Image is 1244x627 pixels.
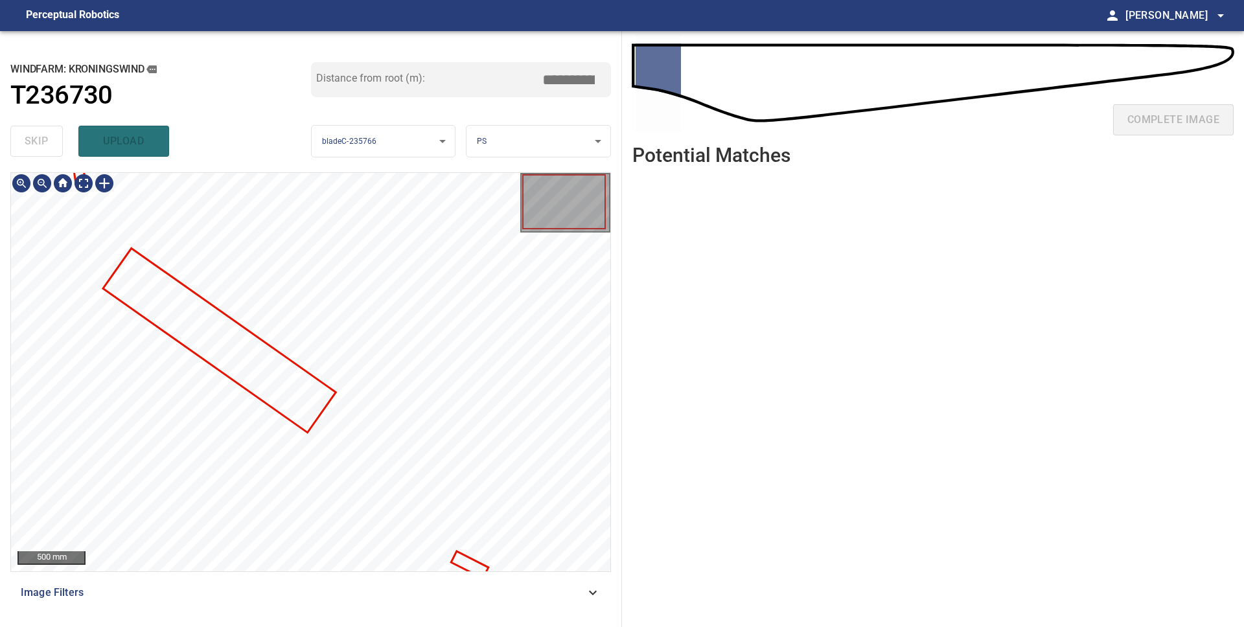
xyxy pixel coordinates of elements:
div: Image Filters [10,577,611,608]
div: Zoom out [32,173,52,194]
a: T236730 [10,80,311,111]
span: Image Filters [21,585,585,600]
span: [PERSON_NAME] [1125,6,1228,25]
label: Distance from root (m): [316,73,425,84]
h1: T236730 [10,80,113,111]
span: bladeC-235766 [322,137,377,146]
div: PS [466,125,610,158]
span: arrow_drop_down [1213,8,1228,23]
div: Toggle selection [94,173,115,194]
div: Toggle full page [73,173,94,194]
h2: Potential Matches [632,144,790,166]
span: PS [477,137,487,146]
span: person [1105,8,1120,23]
div: Zoom in [11,173,32,194]
button: copy message details [144,62,159,76]
figcaption: Perceptual Robotics [26,5,119,26]
div: bladeC-235766 [312,125,455,158]
h2: windfarm: Kroningswind [10,62,311,76]
div: Go home [52,173,73,194]
button: [PERSON_NAME] [1120,3,1228,28]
